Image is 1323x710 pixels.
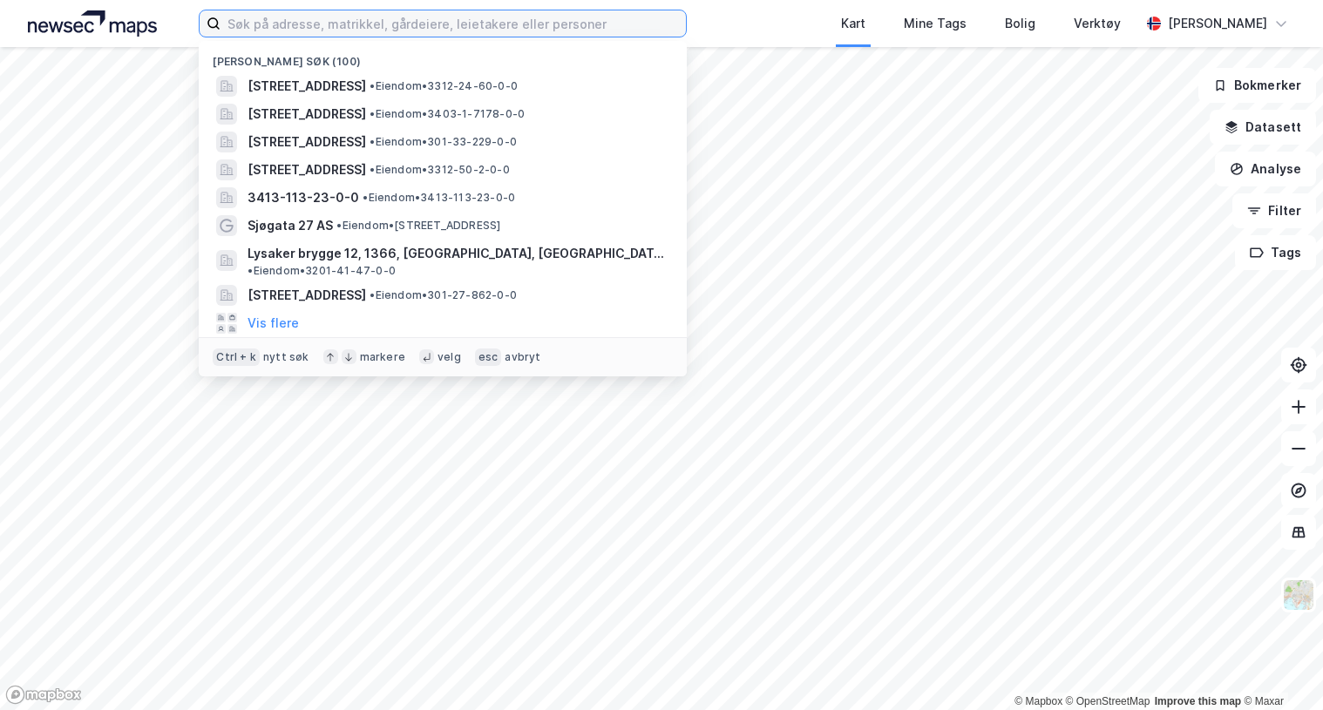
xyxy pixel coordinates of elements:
[220,10,686,37] input: Søk på adresse, matrikkel, gårdeiere, leietakere eller personer
[1282,578,1315,612] img: Z
[438,350,461,364] div: velg
[5,685,82,705] a: Mapbox homepage
[213,348,260,366] div: Ctrl + k
[1014,695,1062,707] a: Mapbox
[1155,695,1241,707] a: Improve this map
[370,288,375,301] span: •
[248,313,299,334] button: Vis flere
[1232,193,1316,228] button: Filter
[1066,695,1150,707] a: OpenStreetMap
[370,135,375,148] span: •
[248,104,366,125] span: [STREET_ADDRESS]
[370,107,525,121] span: Eiendom • 3403-1-7178-0-0
[248,132,366,152] span: [STREET_ADDRESS]
[248,215,333,236] span: Sjøgata 27 AS
[505,350,540,364] div: avbryt
[360,350,405,364] div: markere
[1210,110,1316,145] button: Datasett
[370,163,509,177] span: Eiendom • 3312-50-2-0-0
[370,163,375,176] span: •
[248,187,359,208] span: 3413-113-23-0-0
[248,159,366,180] span: [STREET_ADDRESS]
[370,79,518,93] span: Eiendom • 3312-24-60-0-0
[1236,626,1323,710] div: Kontrollprogram for chat
[248,243,666,264] span: Lysaker brygge 12, 1366, [GEOGRAPHIC_DATA], [GEOGRAPHIC_DATA]
[363,191,515,205] span: Eiendom • 3413-113-23-0-0
[1074,13,1121,34] div: Verktøy
[370,288,517,302] span: Eiendom • 301-27-862-0-0
[1168,13,1267,34] div: [PERSON_NAME]
[1005,13,1035,34] div: Bolig
[475,348,502,366] div: esc
[28,10,157,37] img: logo.a4113a55bc3d86da70a041830d287a7e.svg
[248,264,396,278] span: Eiendom • 3201-41-47-0-0
[841,13,865,34] div: Kart
[248,76,366,97] span: [STREET_ADDRESS]
[363,191,368,204] span: •
[1198,68,1316,103] button: Bokmerker
[199,41,687,72] div: [PERSON_NAME] søk (100)
[904,13,967,34] div: Mine Tags
[370,107,375,120] span: •
[263,350,309,364] div: nytt søk
[336,219,342,232] span: •
[1215,152,1316,186] button: Analyse
[370,79,375,92] span: •
[370,135,517,149] span: Eiendom • 301-33-229-0-0
[336,219,500,233] span: Eiendom • [STREET_ADDRESS]
[1236,626,1323,710] iframe: Chat Widget
[248,264,253,277] span: •
[1235,235,1316,270] button: Tags
[248,285,366,306] span: [STREET_ADDRESS]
